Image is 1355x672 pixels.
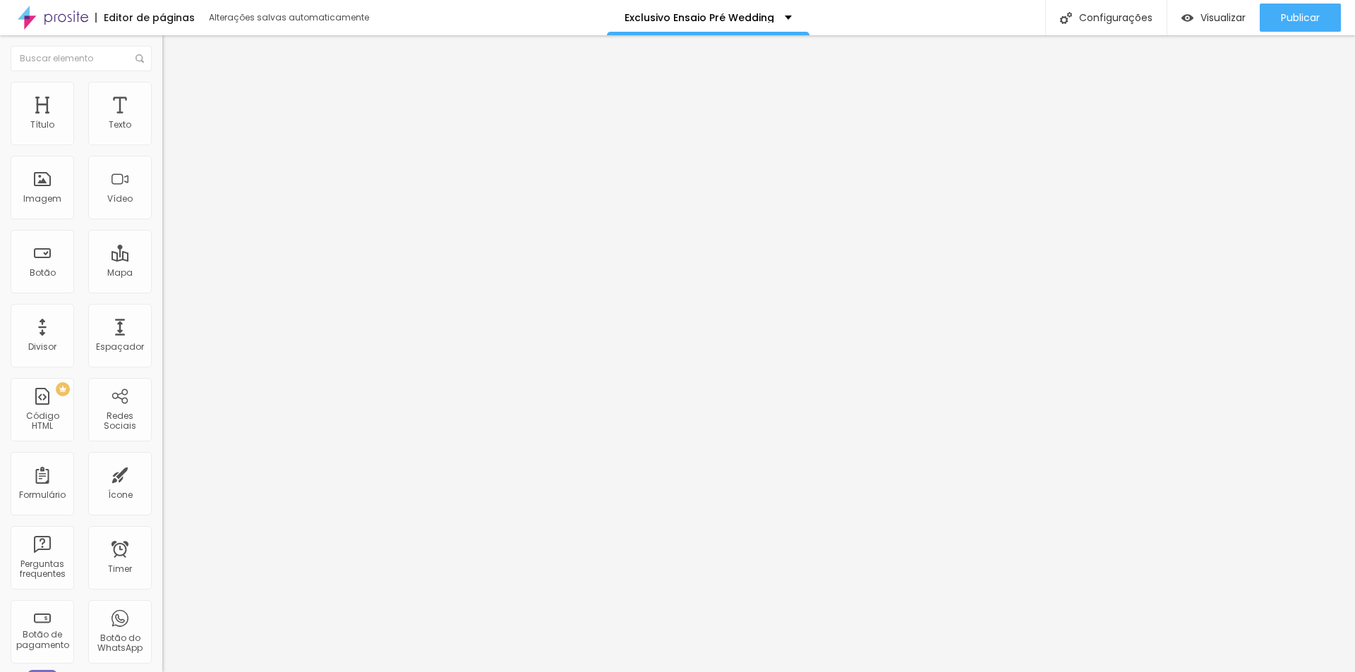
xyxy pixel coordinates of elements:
div: Vídeo [107,194,133,204]
div: Imagem [23,194,61,204]
div: Espaçador [96,342,144,352]
button: Publicar [1260,4,1341,32]
div: Texto [109,120,131,130]
div: Código HTML [14,411,70,432]
div: Ícone [108,490,133,500]
div: Redes Sociais [92,411,147,432]
div: Título [30,120,54,130]
img: view-1.svg [1181,12,1193,24]
div: Botão do WhatsApp [92,633,147,654]
img: Icone [1060,12,1072,24]
p: Exclusivo Ensaio Pré Wedding [625,13,774,23]
div: Formulário [19,490,66,500]
div: Alterações salvas automaticamente [209,13,371,22]
div: Timer [108,564,132,574]
div: Divisor [28,342,56,352]
span: Visualizar [1200,12,1246,23]
div: Botão de pagamento [14,630,70,650]
div: Botão [30,268,56,278]
img: Icone [135,54,144,63]
div: Perguntas frequentes [14,559,70,580]
div: Mapa [107,268,133,278]
div: Editor de páginas [95,13,195,23]
iframe: Editor [162,35,1355,672]
button: Visualizar [1167,4,1260,32]
input: Buscar elemento [11,46,152,71]
span: Publicar [1281,12,1320,23]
